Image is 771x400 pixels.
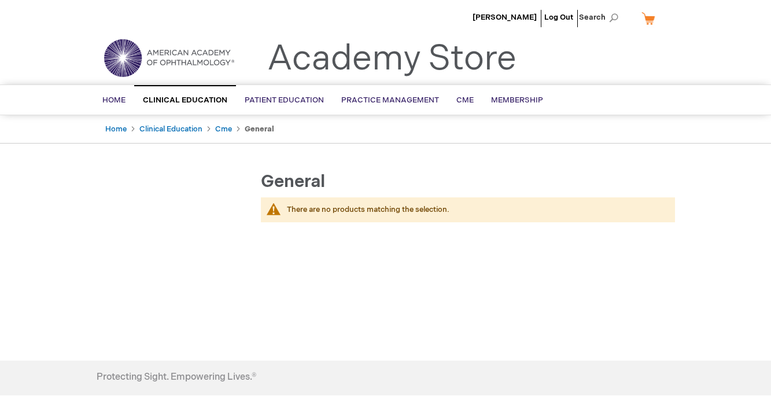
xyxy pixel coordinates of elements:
[579,6,623,29] span: Search
[245,124,274,134] strong: General
[456,96,474,105] span: CME
[287,204,663,215] div: There are no products matching the selection.
[261,171,325,192] span: General
[97,372,256,383] h4: Protecting Sight. Empowering Lives.®
[491,96,543,105] span: Membership
[245,96,324,105] span: Patient Education
[139,124,202,134] a: Clinical Education
[267,38,517,80] a: Academy Store
[544,13,573,22] a: Log Out
[341,96,439,105] span: Practice Management
[473,13,537,22] a: [PERSON_NAME]
[102,96,126,105] span: Home
[215,124,232,134] a: Cme
[105,124,127,134] a: Home
[143,96,227,105] span: Clinical Education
